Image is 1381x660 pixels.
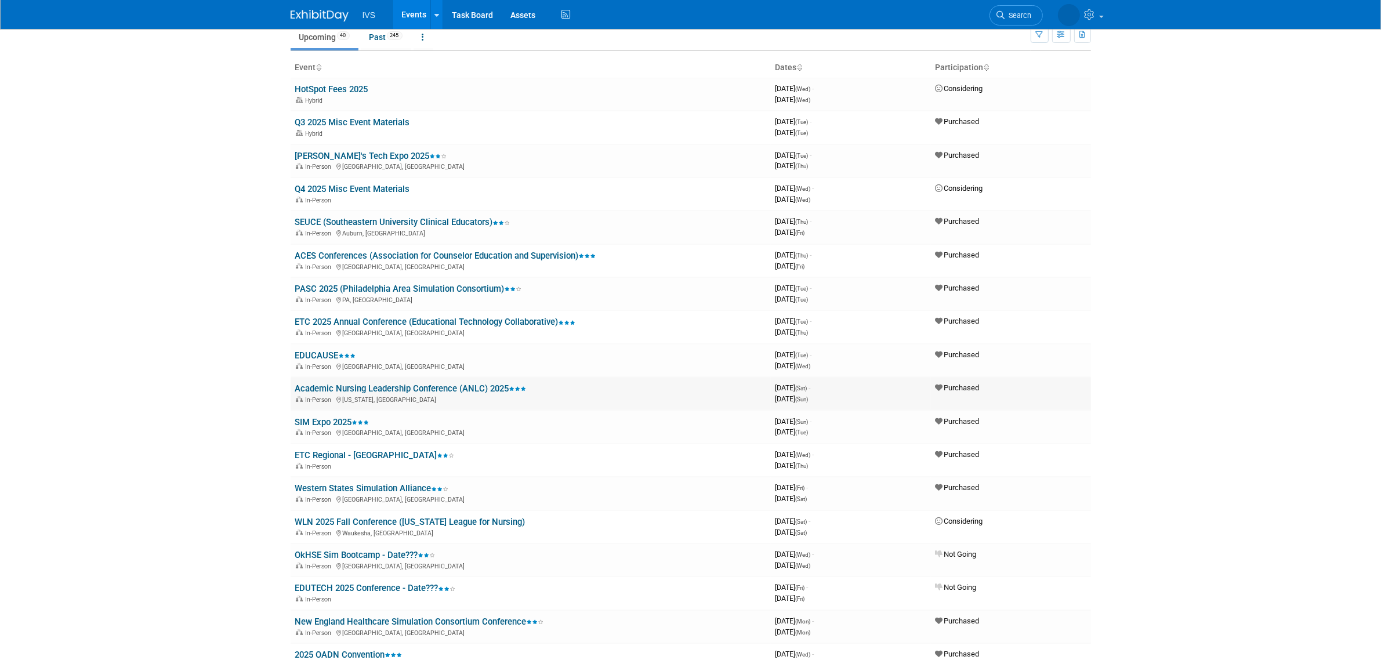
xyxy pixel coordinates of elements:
[296,596,303,601] img: In-Person Event
[295,284,522,294] a: PASC 2025 (Philadelphia Area Simulation Consortium)
[295,483,449,494] a: Western States Simulation Alliance
[775,461,809,470] span: [DATE]
[936,650,980,658] span: Purchased
[295,184,410,194] a: Q4 2025 Misc Event Materials
[295,328,766,337] div: [GEOGRAPHIC_DATA], [GEOGRAPHIC_DATA]
[775,151,812,159] span: [DATE]
[295,295,766,304] div: PA, [GEOGRAPHIC_DATA]
[796,163,809,169] span: (Thu)
[295,628,766,637] div: [GEOGRAPHIC_DATA], [GEOGRAPHIC_DATA]
[295,550,436,560] a: OkHSE Sim Bootcamp - Date???
[295,383,527,394] a: Academic Nursing Leadership Conference (ANLC) 2025
[306,296,335,304] span: In-Person
[295,228,766,237] div: Auburn, [GEOGRAPHIC_DATA]
[295,583,456,593] a: EDUTECH 2025 Conference - Date???
[936,483,980,492] span: Purchased
[296,463,303,469] img: In-Person Event
[796,86,811,92] span: (Wed)
[813,550,814,559] span: -
[809,383,811,392] span: -
[775,450,814,459] span: [DATE]
[775,251,812,259] span: [DATE]
[775,361,811,370] span: [DATE]
[775,650,814,658] span: [DATE]
[296,197,303,202] img: In-Person Event
[813,617,814,625] span: -
[295,561,766,570] div: [GEOGRAPHIC_DATA], [GEOGRAPHIC_DATA]
[796,186,811,192] span: (Wed)
[295,517,525,527] a: WLN 2025 Fall Conference ([US_STATE] League for Nursing)
[295,427,766,437] div: [GEOGRAPHIC_DATA], [GEOGRAPHIC_DATA]
[306,329,335,337] span: In-Person
[796,318,809,325] span: (Tue)
[796,596,805,602] span: (Fri)
[810,151,812,159] span: -
[810,417,812,426] span: -
[295,617,544,627] a: New England Healthcare Simulation Consortium Conference
[775,217,812,226] span: [DATE]
[306,97,327,104] span: Hybrid
[796,629,811,636] span: (Mon)
[936,317,980,325] span: Purchased
[931,58,1091,78] th: Participation
[306,530,335,537] span: In-Person
[936,284,980,292] span: Purchased
[775,350,812,359] span: [DATE]
[797,63,803,72] a: Sort by Start Date
[291,26,358,48] a: Upcoming40
[936,450,980,459] span: Purchased
[296,530,303,535] img: In-Person Event
[306,263,335,271] span: In-Person
[306,563,335,570] span: In-Person
[296,263,303,269] img: In-Person Event
[796,230,805,236] span: (Fri)
[295,528,766,537] div: Waukesha, [GEOGRAPHIC_DATA]
[295,151,447,161] a: [PERSON_NAME]'s Tech Expo 2025
[306,496,335,503] span: In-Person
[771,58,931,78] th: Dates
[936,117,980,126] span: Purchased
[796,396,809,402] span: (Sun)
[796,352,809,358] span: (Tue)
[936,84,983,93] span: Considering
[810,350,812,359] span: -
[296,97,303,103] img: Hybrid Event
[296,329,303,335] img: In-Person Event
[796,651,811,658] span: (Wed)
[295,350,356,361] a: EDUCAUSE
[361,26,411,48] a: Past245
[813,450,814,459] span: -
[295,217,510,227] a: SEUCE (Southeastern University Clinical Educators)
[796,296,809,303] span: (Tue)
[306,396,335,404] span: In-Person
[775,394,809,403] span: [DATE]
[775,84,814,93] span: [DATE]
[936,251,980,259] span: Purchased
[796,419,809,425] span: (Sun)
[796,97,811,103] span: (Wed)
[796,530,807,536] span: (Sat)
[810,317,812,325] span: -
[936,517,983,525] span: Considering
[291,58,771,78] th: Event
[775,317,812,325] span: [DATE]
[316,63,322,72] a: Sort by Event Name
[796,219,809,225] span: (Thu)
[810,117,812,126] span: -
[796,153,809,159] span: (Tue)
[306,363,335,371] span: In-Person
[775,427,809,436] span: [DATE]
[295,417,369,427] a: SIM Expo 2025
[295,161,766,171] div: [GEOGRAPHIC_DATA], [GEOGRAPHIC_DATA]
[775,128,809,137] span: [DATE]
[295,117,410,128] a: Q3 2025 Misc Event Materials
[306,130,327,137] span: Hybrid
[775,583,809,592] span: [DATE]
[796,463,809,469] span: (Thu)
[775,561,811,570] span: [DATE]
[306,197,335,204] span: In-Person
[796,252,809,259] span: (Thu)
[936,583,977,592] span: Not Going
[296,130,303,136] img: Hybrid Event
[295,251,596,261] a: ACES Conferences (Association for Counselor Education and Supervision)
